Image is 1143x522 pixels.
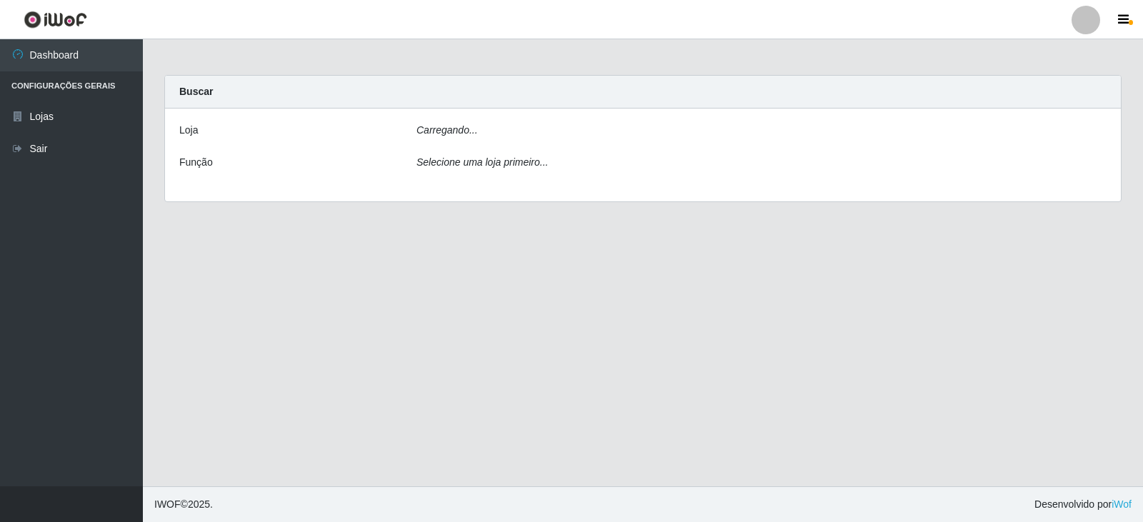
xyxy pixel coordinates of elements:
[1034,497,1132,512] span: Desenvolvido por
[416,124,478,136] i: Carregando...
[416,156,548,168] i: Selecione uma loja primeiro...
[154,498,181,510] span: IWOF
[179,86,213,97] strong: Buscar
[24,11,87,29] img: CoreUI Logo
[179,123,198,138] label: Loja
[1112,498,1132,510] a: iWof
[179,155,213,170] label: Função
[154,497,213,512] span: © 2025 .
